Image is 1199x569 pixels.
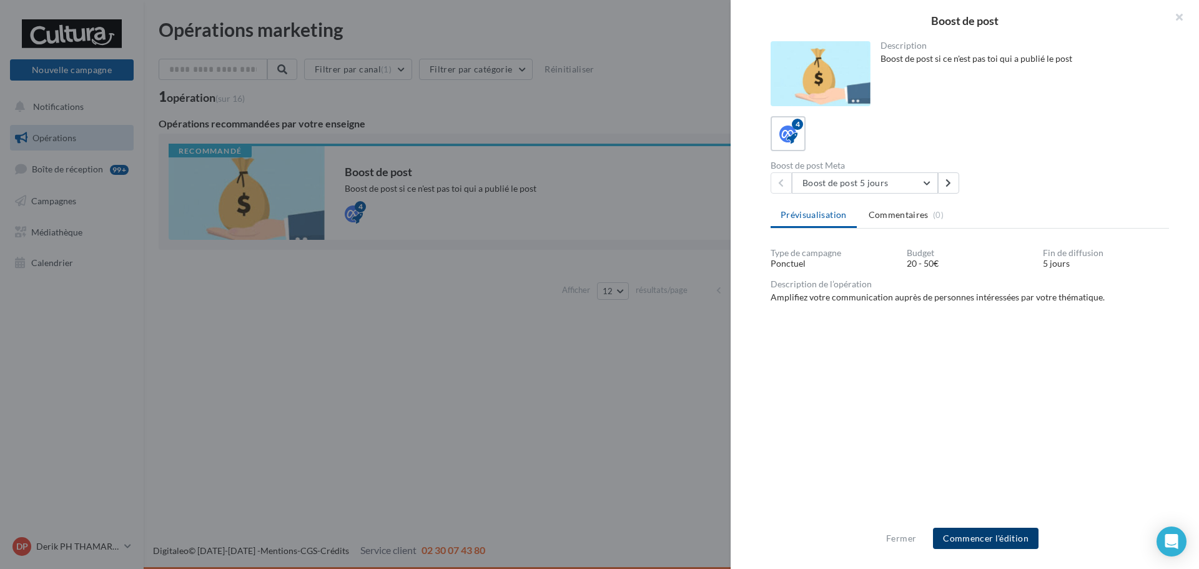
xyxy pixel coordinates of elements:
[751,15,1179,26] div: Boost de post
[771,291,1169,304] div: Amplifiez votre communication auprès de personnes intéressées par votre thématique.
[907,249,1033,257] div: Budget
[869,209,929,221] span: Commentaires
[933,210,944,220] span: (0)
[881,52,1160,65] div: Boost de post si ce n'est pas toi qui a publié le post
[771,257,897,270] div: Ponctuel
[771,161,965,170] div: Boost de post Meta
[792,172,938,194] button: Boost de post 5 jours
[1157,527,1187,557] div: Open Intercom Messenger
[881,531,921,546] button: Fermer
[881,41,1160,50] div: Description
[907,257,1033,270] div: 20 - 50€
[771,280,1169,289] div: Description de l’opération
[933,528,1039,549] button: Commencer l'édition
[1043,257,1169,270] div: 5 jours
[792,119,803,130] div: 4
[1043,249,1169,257] div: Fin de diffusion
[771,249,897,257] div: Type de campagne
